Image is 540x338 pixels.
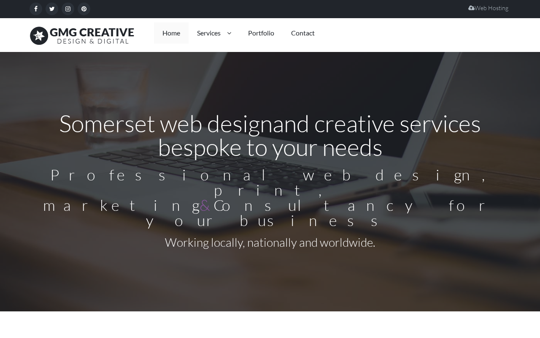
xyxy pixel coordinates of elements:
img: Give Me Gimmicks logo [30,22,135,48]
a: Web Hosting [468,4,508,11]
a: Services [189,22,240,44]
h4: Working locally, nationally and worldwide. [32,236,508,248]
h1: and creative services bespoke to your needs [32,111,508,158]
span: & [200,196,213,214]
a: Contact [283,22,323,44]
a: Portfolio [240,22,283,44]
a: Home [154,22,189,44]
span: Somerset web design [59,109,273,137]
h2: Professional web design, print, marketing Consultancy for your business [32,167,508,228]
